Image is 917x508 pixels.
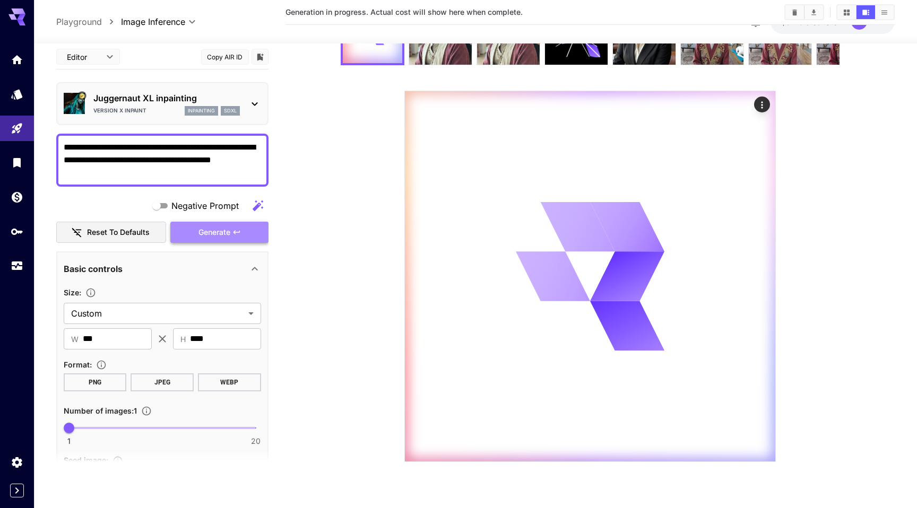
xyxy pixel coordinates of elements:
button: Show images in list view [875,5,894,19]
div: Models [11,87,23,101]
div: Basic controls [64,256,261,281]
button: Expand sidebar [10,484,24,497]
button: Show images in grid view [837,5,856,19]
button: Adjust the dimensions of the generated image by specifying its width and height in pixels, or sel... [81,287,100,298]
p: Version X Inpaint [93,107,146,115]
span: Format : [64,360,92,369]
button: Specify how many images to generate in a single request. Each image generation will be charged se... [137,406,156,416]
div: Certified Model – Vetted for best performance and includes a commercial license.Juggernaut XL inp... [64,87,261,120]
div: Usage [11,259,23,273]
span: H [180,332,186,345]
button: Add to library [255,50,265,63]
p: Juggernaut XL inpainting [93,92,240,104]
div: Show images in grid viewShow images in video viewShow images in list view [836,4,895,20]
span: Custom [71,307,244,320]
span: Negative Prompt [171,199,239,212]
span: Generation in progress. Actual cost will show here when complete. [286,7,523,16]
div: Actions [754,97,770,112]
p: inpainting [188,107,215,115]
span: Number of images : 1 [64,406,137,415]
span: 1 [67,436,71,446]
span: Generate [198,225,230,239]
button: Certified Model – Vetted for best performance and includes a commercial license. [77,91,86,100]
span: $51.19 [781,17,806,27]
button: JPEG [131,373,194,391]
button: Choose the file format for the output image. [92,360,111,370]
div: Library [11,156,23,169]
button: PNG [64,373,127,391]
button: Generate [170,221,268,243]
div: Settings [11,456,23,469]
span: W [71,332,79,345]
div: API Keys [11,225,23,238]
span: credits left [806,17,843,27]
button: Show images in video view [857,5,875,19]
div: Wallet [11,190,23,204]
div: Home [11,53,23,66]
p: sdxl [224,107,237,115]
button: Reset to defaults [56,221,167,243]
span: Editor [67,51,100,63]
a: Playground [56,15,102,28]
button: WEBP [198,373,261,391]
span: Size : [64,287,81,296]
nav: breadcrumb [56,15,121,28]
p: Basic controls [64,262,123,275]
button: Clear Images [785,5,804,19]
button: Copy AIR ID [201,49,249,64]
div: Playground [11,122,23,135]
div: Clear ImagesDownload All [784,4,824,20]
button: Download All [804,5,823,19]
span: 20 [251,436,261,446]
span: Image Inference [121,15,185,28]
